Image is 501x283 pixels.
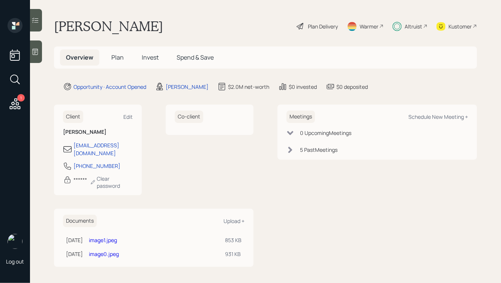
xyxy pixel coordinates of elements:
div: Kustomer [448,22,472,30]
div: $0 deposited [336,83,368,91]
div: [EMAIL_ADDRESS][DOMAIN_NAME] [73,141,133,157]
div: $2.0M net-worth [228,83,269,91]
div: [PERSON_NAME] [166,83,208,91]
div: 1 [17,94,25,102]
a: image1.jpeg [89,237,117,244]
div: [DATE] [66,236,83,244]
h6: Client [63,111,83,123]
h1: [PERSON_NAME] [54,18,163,34]
h6: [PERSON_NAME] [63,129,133,135]
div: Plan Delivery [308,22,338,30]
div: Altruist [405,22,422,30]
span: Spend & Save [177,53,214,61]
div: 5 Past Meeting s [300,146,337,154]
div: Warmer [360,22,378,30]
span: Plan [111,53,124,61]
div: [DATE] [66,250,83,258]
div: Edit [123,113,133,120]
div: 853 KB [225,236,241,244]
div: Clear password [90,175,133,189]
div: Log out [6,258,24,265]
div: $0 invested [289,83,317,91]
div: 931 KB [225,250,241,258]
h6: Meetings [286,111,315,123]
img: hunter_neumayer.jpg [7,234,22,249]
div: [PHONE_NUMBER] [73,162,120,170]
span: Overview [66,53,93,61]
div: 0 Upcoming Meeting s [300,129,351,137]
h6: Co-client [175,111,203,123]
div: Upload + [223,217,244,225]
div: Schedule New Meeting + [408,113,468,120]
span: Invest [142,53,159,61]
h6: Documents [63,215,97,227]
a: image0.jpeg [89,250,119,258]
div: Opportunity · Account Opened [73,83,146,91]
